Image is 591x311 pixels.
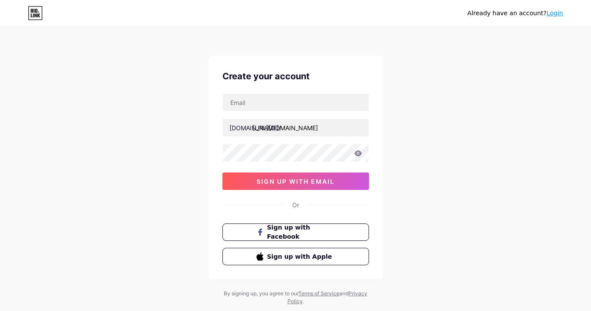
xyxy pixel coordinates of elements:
button: Sign up with Facebook [222,223,369,241]
input: Email [223,94,369,111]
div: Or [292,200,299,210]
div: [DOMAIN_NAME]/ [229,123,281,132]
a: Terms of Service [298,290,339,297]
span: sign up with email [256,178,335,185]
button: Sign up with Apple [222,248,369,265]
div: Create your account [222,70,369,83]
a: Login [547,10,563,17]
div: By signing up, you agree to our and . [222,290,370,305]
span: Sign up with Facebook [267,223,335,241]
div: Already have an account? [468,9,563,18]
button: sign up with email [222,172,369,190]
input: username [223,119,369,136]
span: Sign up with Apple [267,252,335,261]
